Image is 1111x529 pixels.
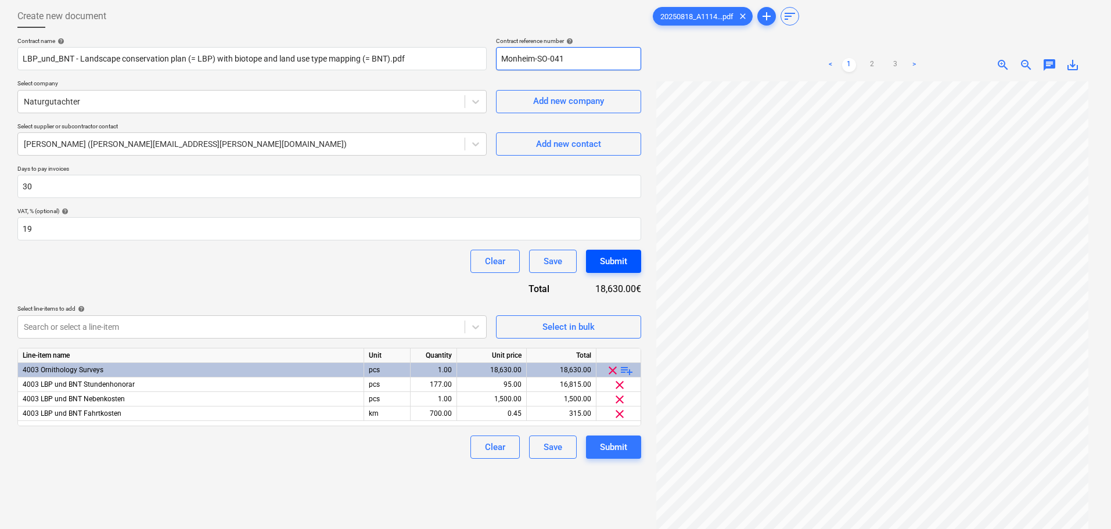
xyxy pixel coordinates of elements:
[490,282,568,296] div: Total
[470,436,520,459] button: Clear
[544,254,562,269] div: Save
[75,305,85,312] span: help
[23,380,135,388] span: 4003 LBP und BNT Stundenhonorar
[613,393,627,406] span: clear
[527,348,596,363] div: Total
[364,363,411,377] div: pcs
[613,378,627,392] span: clear
[17,207,641,215] div: VAT, % (optional)
[529,250,577,273] button: Save
[411,348,457,363] div: Quantity
[17,305,487,312] div: Select line-items to add
[364,406,411,421] div: km
[600,254,627,269] div: Submit
[653,7,753,26] div: 20250818_A1114...pdf
[415,392,452,406] div: 1.00
[17,123,487,132] p: Select supplier or subcontractor contact
[536,136,601,152] div: Add new contact
[653,12,740,21] span: 20250818_A1114...pdf
[17,9,106,23] span: Create new document
[415,363,452,377] div: 1.00
[18,348,364,363] div: Line-item name
[613,407,627,421] span: clear
[23,366,103,374] span: 4003 Ornithology Surveys
[23,409,121,418] span: 4003 LBP und BNT Fahrtkosten
[415,406,452,421] div: 700.00
[1066,58,1080,72] span: save_alt
[531,406,591,421] div: 315.00
[531,363,591,377] div: 18,630.00
[17,165,641,175] p: Days to pay invoices
[783,9,797,23] span: sort
[586,250,641,273] button: Submit
[889,58,903,72] a: Page 3
[1042,58,1056,72] span: chat
[533,93,604,109] div: Add new company
[600,440,627,455] div: Submit
[17,217,641,240] input: VAT, %
[17,47,487,70] input: Document name
[457,348,527,363] div: Unit price
[865,58,879,72] a: Page 2
[736,9,750,23] span: clear
[824,58,837,72] a: Previous page
[17,175,641,198] input: Days to pay invoices
[496,90,641,113] button: Add new company
[496,37,641,45] div: Contract reference number
[568,282,641,296] div: 18,630.00€
[470,250,520,273] button: Clear
[531,377,591,392] div: 16,815.00
[496,47,641,70] input: Reference number
[760,9,774,23] span: add
[23,395,125,403] span: 4003 LBP und BNT Nebenkosten
[364,377,411,392] div: pcs
[842,58,856,72] a: Page 1 is your current page
[1053,473,1111,529] iframe: Chat Widget
[564,38,573,45] span: help
[542,319,595,334] div: Select in bulk
[17,80,487,89] p: Select company
[606,364,620,377] span: clear
[462,363,522,377] div: 18,630.00
[544,440,562,455] div: Save
[364,348,411,363] div: Unit
[55,38,64,45] span: help
[1019,58,1033,72] span: zoom_out
[529,436,577,459] button: Save
[59,208,69,215] span: help
[620,364,634,377] span: playlist_add
[485,254,505,269] div: Clear
[496,132,641,156] button: Add new contact
[462,377,522,392] div: 95.00
[907,58,921,72] a: Next page
[531,392,591,406] div: 1,500.00
[586,436,641,459] button: Submit
[496,315,641,339] button: Select in bulk
[415,377,452,392] div: 177.00
[462,392,522,406] div: 1,500.00
[485,440,505,455] div: Clear
[462,406,522,421] div: 0.45
[364,392,411,406] div: pcs
[996,58,1010,72] span: zoom_in
[17,37,487,45] div: Contract name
